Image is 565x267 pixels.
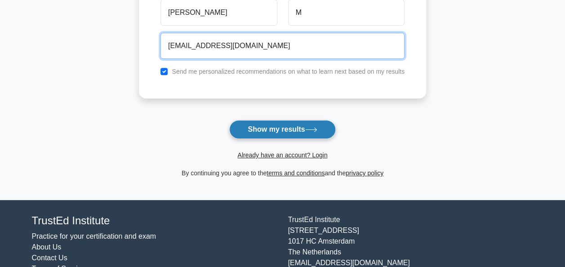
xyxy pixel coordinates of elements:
a: Contact Us [32,254,67,262]
button: Show my results [229,120,335,139]
a: privacy policy [346,169,383,177]
a: About Us [32,243,62,251]
a: Practice for your certification and exam [32,232,156,240]
h4: TrustEd Institute [32,214,277,227]
div: By continuing you agree to the and the [133,168,432,178]
input: Email [160,33,405,59]
label: Send me personalized recommendations on what to learn next based on my results [172,68,405,75]
a: terms and conditions [267,169,325,177]
a: Already have an account? Login [237,151,327,159]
